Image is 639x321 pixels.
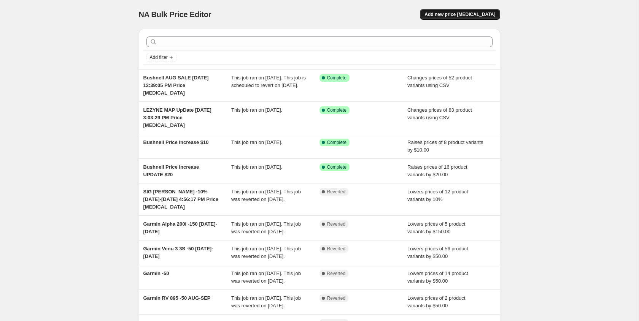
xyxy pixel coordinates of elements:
[143,107,211,128] span: LEZYNE MAP UpDate [DATE] 3:03:29 PM Price [MEDICAL_DATA]
[327,164,347,170] span: Complete
[327,139,347,145] span: Complete
[143,164,199,177] span: Bushnell Price Increase UPDATE $20
[327,270,346,277] span: Reverted
[143,270,169,276] span: Garmin -50
[143,295,211,301] span: Garmin RV 895 -50 AUG-SEP
[407,246,468,259] span: Lowers prices of 56 product variants by $50.00
[407,139,483,153] span: Raises prices of 8 product variants by $10.00
[327,189,346,195] span: Reverted
[143,246,213,259] span: Garmin Venu 3 3S -50 [DATE]-[DATE]
[146,53,177,62] button: Add filter
[407,75,472,88] span: Changes prices of 52 product variants using CSV
[407,164,467,177] span: Raises prices of 16 product variants by $20.00
[231,295,301,308] span: This job ran on [DATE]. This job was reverted on [DATE].
[231,107,282,113] span: This job ran on [DATE].
[407,221,465,234] span: Lowers prices of 5 product variants by $150.00
[327,246,346,252] span: Reverted
[327,75,347,81] span: Complete
[407,189,468,202] span: Lowers prices of 12 product variants by 10%
[231,164,282,170] span: This job ran on [DATE].
[327,221,346,227] span: Reverted
[420,9,500,20] button: Add new price [MEDICAL_DATA]
[424,11,495,17] span: Add new price [MEDICAL_DATA]
[407,270,468,284] span: Lowers prices of 14 product variants by $50.00
[143,139,209,145] span: Bushnell Price Increase $10
[143,189,218,210] span: SIG [PERSON_NAME] -10% [DATE]-[DATE] 4:56:17 PM Price [MEDICAL_DATA]
[327,295,346,301] span: Reverted
[231,189,301,202] span: This job ran on [DATE]. This job was reverted on [DATE].
[143,75,209,96] span: Bushnell AUG SALE [DATE] 12:39:05 PM Price [MEDICAL_DATA]
[231,139,282,145] span: This job ran on [DATE].
[231,246,301,259] span: This job ran on [DATE]. This job was reverted on [DATE].
[407,107,472,120] span: Changes prices of 83 product variants using CSV
[407,295,465,308] span: Lowers prices of 2 product variants by $50.00
[143,221,217,234] span: Garmin Alpha 200i -150 [DATE]-[DATE]
[327,107,347,113] span: Complete
[139,10,211,19] span: NA Bulk Price Editor
[150,54,168,60] span: Add filter
[231,270,301,284] span: This job ran on [DATE]. This job was reverted on [DATE].
[231,75,306,88] span: This job ran on [DATE]. This job is scheduled to revert on [DATE].
[231,221,301,234] span: This job ran on [DATE]. This job was reverted on [DATE].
